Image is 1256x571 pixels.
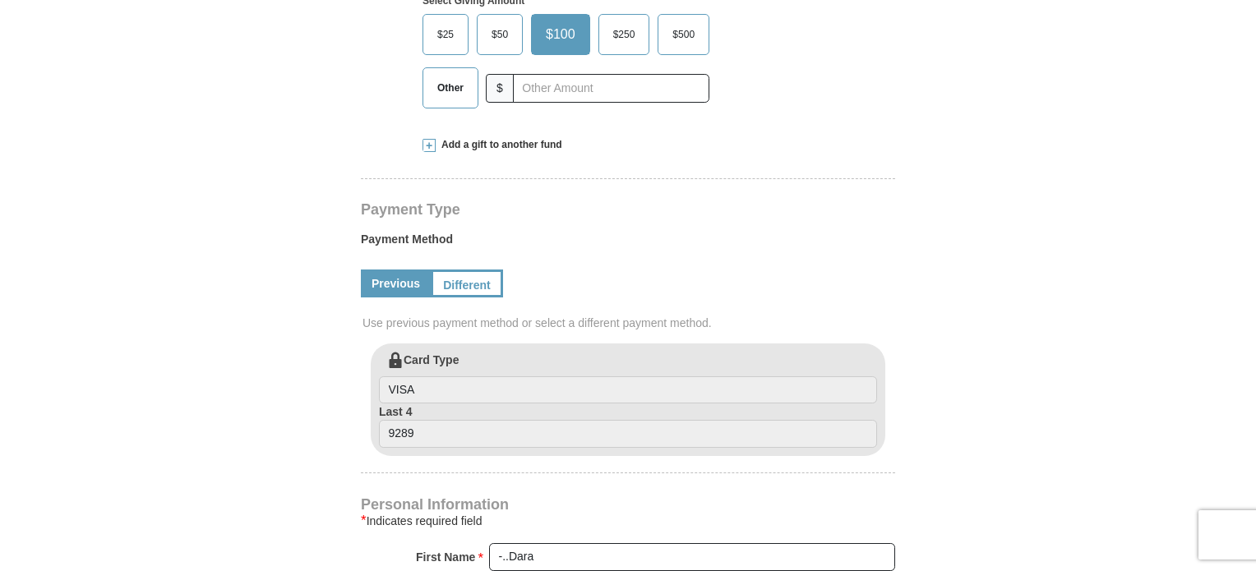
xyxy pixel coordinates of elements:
[361,498,895,511] h4: Personal Information
[379,420,877,448] input: Last 4
[361,511,895,531] div: Indicates required field
[361,231,895,256] label: Payment Method
[429,76,472,100] span: Other
[664,22,703,47] span: $500
[431,269,503,297] a: Different
[605,22,644,47] span: $250
[361,269,431,297] a: Previous
[486,74,514,103] span: $
[483,22,516,47] span: $50
[379,376,877,404] input: Card Type
[513,74,709,103] input: Other Amount
[429,22,462,47] span: $25
[436,138,562,152] span: Add a gift to another fund
[538,22,584,47] span: $100
[379,403,877,448] label: Last 4
[361,203,895,216] h4: Payment Type
[379,352,877,404] label: Card Type
[362,315,897,331] span: Use previous payment method or select a different payment method.
[416,546,475,569] strong: First Name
